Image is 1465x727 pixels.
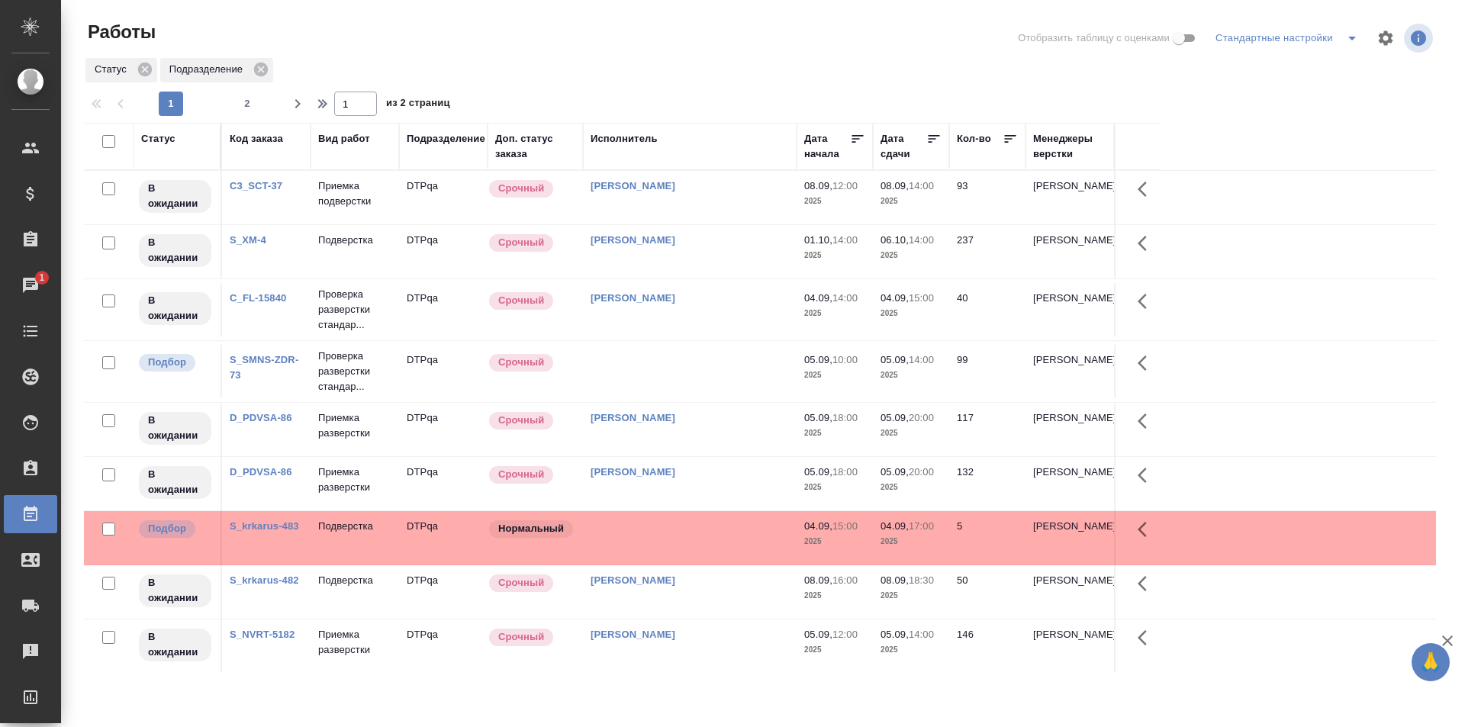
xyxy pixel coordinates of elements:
button: Здесь прячутся важные кнопки [1129,619,1165,656]
div: Дата начала [804,131,850,162]
p: Срочный [498,575,544,590]
p: 2025 [881,534,942,549]
p: В ожидании [148,575,202,606]
p: 08.09, [804,180,832,191]
p: 17:00 [909,520,934,532]
p: Срочный [498,413,544,428]
a: S_NVRT-5182 [230,629,295,640]
p: Нормальный [498,521,564,536]
p: 05.09, [881,466,909,478]
button: Здесь прячутся важные кнопки [1129,511,1165,548]
p: 05.09, [804,354,832,365]
p: Подверстка [318,573,391,588]
p: 05.09, [881,629,909,640]
p: 20:00 [909,466,934,478]
p: 08.09, [804,574,832,586]
span: 1 [30,270,53,285]
div: Кол-во [957,131,991,146]
td: DTPqa [399,457,488,510]
a: S_XM-4 [230,234,266,246]
p: 14:00 [832,234,858,246]
a: [PERSON_NAME] [591,629,675,640]
p: Статус [95,62,132,77]
p: Приемка разверстки [318,627,391,658]
div: Дата сдачи [881,131,926,162]
p: 2025 [804,642,865,658]
p: 2025 [804,306,865,321]
p: Срочный [498,235,544,250]
p: 05.09, [804,629,832,640]
div: Статус [85,58,157,82]
p: 05.09, [804,466,832,478]
td: 50 [949,565,1025,619]
p: 2025 [881,642,942,658]
td: 99 [949,345,1025,398]
div: split button [1212,26,1367,50]
p: Приемка подверстки [318,179,391,209]
p: 16:00 [832,574,858,586]
p: 2025 [804,194,865,209]
p: 2025 [804,588,865,603]
p: 2025 [881,194,942,209]
p: 04.09, [881,292,909,304]
a: S_krkarus-482 [230,574,299,586]
button: Здесь прячутся важные кнопки [1129,283,1165,320]
div: Доп. статус заказа [495,131,575,162]
a: [PERSON_NAME] [591,466,675,478]
p: 12:00 [832,629,858,640]
button: Здесь прячутся важные кнопки [1129,225,1165,262]
td: 146 [949,619,1025,673]
p: 20:00 [909,412,934,423]
p: В ожидании [148,629,202,660]
p: Подверстка [318,519,391,534]
button: 2 [235,92,259,116]
p: Срочный [498,629,544,645]
p: В ожидании [148,413,202,443]
a: S_SMNS-ZDR-73 [230,354,298,381]
div: Исполнитель назначен, приступать к работе пока рано [137,627,213,663]
div: Исполнитель назначен, приступать к работе пока рано [137,410,213,446]
p: [PERSON_NAME] [1033,627,1106,642]
p: В ожидании [148,293,202,323]
a: S_krkarus-483 [230,520,299,532]
a: [PERSON_NAME] [591,234,675,246]
p: Срочный [498,293,544,308]
div: Исполнитель назначен, приступать к работе пока рано [137,291,213,327]
p: Приемка разверстки [318,410,391,441]
div: Менеджеры верстки [1033,131,1106,162]
p: 12:00 [832,180,858,191]
div: Исполнитель назначен, приступать к работе пока рано [137,573,213,609]
a: D_PDVSA-86 [230,466,292,478]
p: Приемка разверстки [318,465,391,495]
td: 93 [949,171,1025,224]
p: 18:00 [832,466,858,478]
span: 2 [235,96,259,111]
button: Здесь прячутся важные кнопки [1129,345,1165,381]
p: 05.09, [804,412,832,423]
button: Здесь прячутся важные кнопки [1129,457,1165,494]
p: 2025 [881,588,942,603]
p: [PERSON_NAME] [1033,410,1106,426]
td: DTPqa [399,403,488,456]
p: 18:00 [832,412,858,423]
td: 132 [949,457,1025,510]
p: 04.09, [804,520,832,532]
p: Проверка разверстки стандар... [318,349,391,394]
td: DTPqa [399,345,488,398]
td: DTPqa [399,565,488,619]
span: Настроить таблицу [1367,20,1404,56]
span: Посмотреть информацию [1404,24,1436,53]
a: C_FL-15840 [230,292,286,304]
button: 🙏 [1412,643,1450,681]
span: из 2 страниц [386,94,450,116]
p: 14:00 [909,629,934,640]
p: 08.09, [881,180,909,191]
td: DTPqa [399,283,488,336]
p: Проверка разверстки стандар... [318,287,391,333]
p: Подбор [148,521,186,536]
p: [PERSON_NAME] [1033,465,1106,480]
a: D_PDVSA-86 [230,412,292,423]
div: Исполнитель назначен, приступать к работе пока рано [137,179,213,214]
p: 2025 [881,480,942,495]
span: 🙏 [1418,646,1444,678]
